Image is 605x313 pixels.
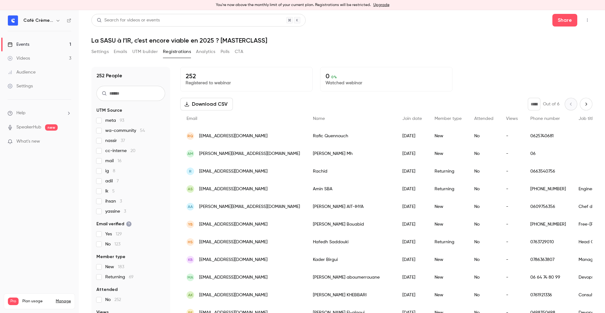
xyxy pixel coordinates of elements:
[186,72,307,80] p: 252
[108,204,118,214] button: Envoyer un message…
[524,216,572,233] div: [PHONE_NUMBER]
[500,198,524,216] div: -
[96,107,122,114] span: UTM Source
[16,124,41,131] a: SpeakerHub
[105,274,134,280] span: Returning
[307,216,396,233] div: [PERSON_NAME] Bouabid
[105,178,119,184] span: adil
[5,70,121,120] div: Operator dit…
[307,162,396,180] div: Rachid
[373,3,389,8] a: Upgrade
[56,299,71,304] a: Manage
[22,299,52,304] span: Plan usage
[500,162,524,180] div: -
[96,72,122,80] h1: 252 People
[112,189,115,193] span: 5
[199,186,268,192] span: [EMAIL_ADDRESS][DOMAIN_NAME]
[307,286,396,304] div: [PERSON_NAME] KHEBBARI
[23,25,121,51] div: Hello, I would like to know how can I activate the local recording for my next webinar?
[105,198,122,204] span: ihsan
[31,8,40,14] p: Actif
[396,269,428,286] div: [DATE]
[10,145,98,163] div: Local recording is available as a paid add-on on the pro plan. Would you be interested in activat...
[326,72,447,80] p: 0
[187,133,193,139] span: RQ
[8,55,30,62] div: Videos
[10,138,98,145] div: Hey [PERSON_NAME],
[199,292,268,298] span: [EMAIL_ADDRESS][DOMAIN_NAME]
[396,145,428,162] div: [DATE]
[307,127,396,145] div: Rafic Quennouch
[117,179,119,183] span: 7
[474,116,493,121] span: Attended
[124,209,126,214] span: 3
[8,298,19,305] span: Pro
[468,180,500,198] div: No
[524,162,572,180] div: 0663540756
[579,116,595,121] span: Job title
[4,3,16,15] button: go back
[28,28,116,47] div: Hello, I would like to know how can I activate the local recording for my next webinar?
[307,251,396,269] div: Kader Birgui
[96,254,125,260] span: Member type
[105,127,145,134] span: wa-community
[199,133,268,139] span: [EMAIL_ADDRESS][DOMAIN_NAME]
[524,286,572,304] div: 0761921336
[500,286,524,304] div: -
[468,198,500,216] div: No
[331,75,337,79] span: 0 %
[96,286,118,293] span: Attended
[396,180,428,198] div: [DATE]
[5,25,121,56] div: user dit…
[500,180,524,198] div: -
[10,168,70,172] div: [PERSON_NAME] • Il y a 49 min
[428,198,468,216] div: New
[189,168,192,174] span: R
[8,83,33,89] div: Settings
[543,101,560,107] p: Out of 6
[140,128,145,133] span: 54
[188,257,193,263] span: KB
[23,17,53,24] h6: Café Crème Club
[180,98,233,110] button: Download CSV
[552,14,577,27] button: Share
[5,178,121,200] div: user dit…
[105,188,115,194] span: lk
[129,275,134,279] span: 69
[396,162,428,180] div: [DATE]
[97,17,160,24] div: Search for videos or events
[45,124,58,131] span: new
[428,269,468,286] div: New
[199,257,268,263] span: [EMAIL_ADDRESS][DOMAIN_NAME]
[428,216,468,233] div: New
[5,134,121,178] div: Salim dit…
[114,298,121,302] span: 252
[396,127,428,145] div: [DATE]
[111,3,122,14] div: Fermer
[13,98,113,104] input: Enter your email
[188,239,193,245] span: HS
[91,37,592,44] h1: La SASU à l’IR, c’est encore viable en 2025 ? [MASTERCLASS]
[580,98,592,110] button: Next page
[40,207,45,212] button: Start recording
[105,264,124,270] span: New
[10,207,15,212] button: Sélectionneur d’emoji
[5,134,103,167] div: Hey [PERSON_NAME],Local recording is available as a paid add-on on the pro plan. Would you be int...
[468,269,500,286] div: No
[16,138,40,145] span: What's new
[18,3,28,14] img: Profile image for Salim
[163,47,191,57] button: Registrations
[99,3,111,15] button: Accueil
[396,251,428,269] div: [DATE]
[19,121,25,127] img: Profile image for Salim
[8,110,71,116] li: help-dropdown-opener
[187,275,193,280] span: Ma
[105,297,121,303] span: No
[313,116,325,121] span: Name
[105,241,120,247] span: No
[199,239,268,245] span: [EMAIL_ADDRESS][DOMAIN_NAME]
[524,145,572,162] div: 06
[500,145,524,162] div: -
[468,127,500,145] div: No
[524,127,572,145] div: 0625740681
